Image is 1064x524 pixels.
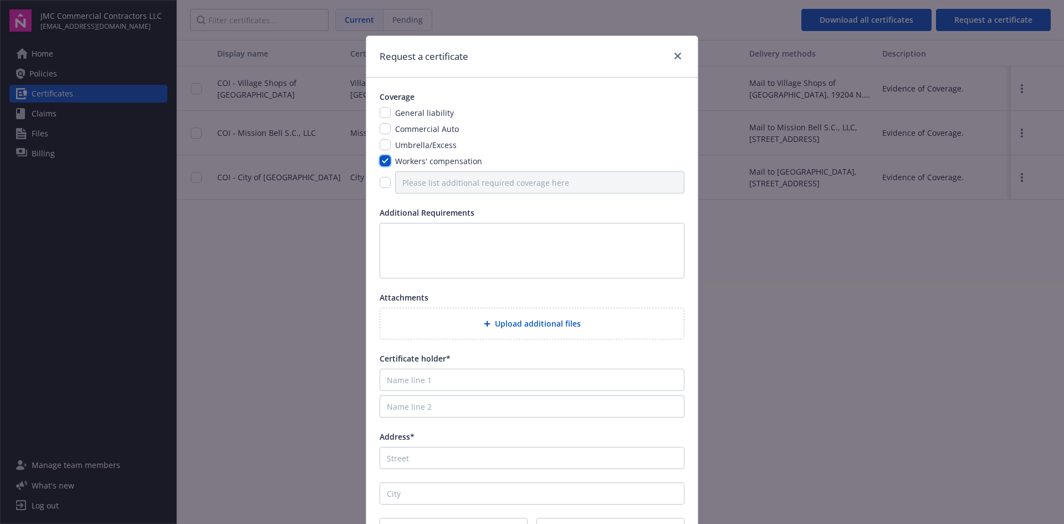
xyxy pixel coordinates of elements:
span: Upload additional files [495,318,581,329]
span: Attachments [380,292,428,303]
span: General liability [395,108,454,118]
span: Commercial Auto [395,124,459,134]
input: Name line 1 [380,369,684,391]
span: Additional Requirements [380,207,474,218]
span: Coverage [380,91,415,102]
div: Upload additional files [380,308,684,339]
span: Umbrella/Excess [395,140,457,150]
input: Please list additional required coverage here [395,171,684,194]
a: close [671,49,684,63]
span: Workers' compensation [395,156,482,166]
h1: Request a certificate [380,49,468,64]
span: Certificate holder* [380,353,451,364]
